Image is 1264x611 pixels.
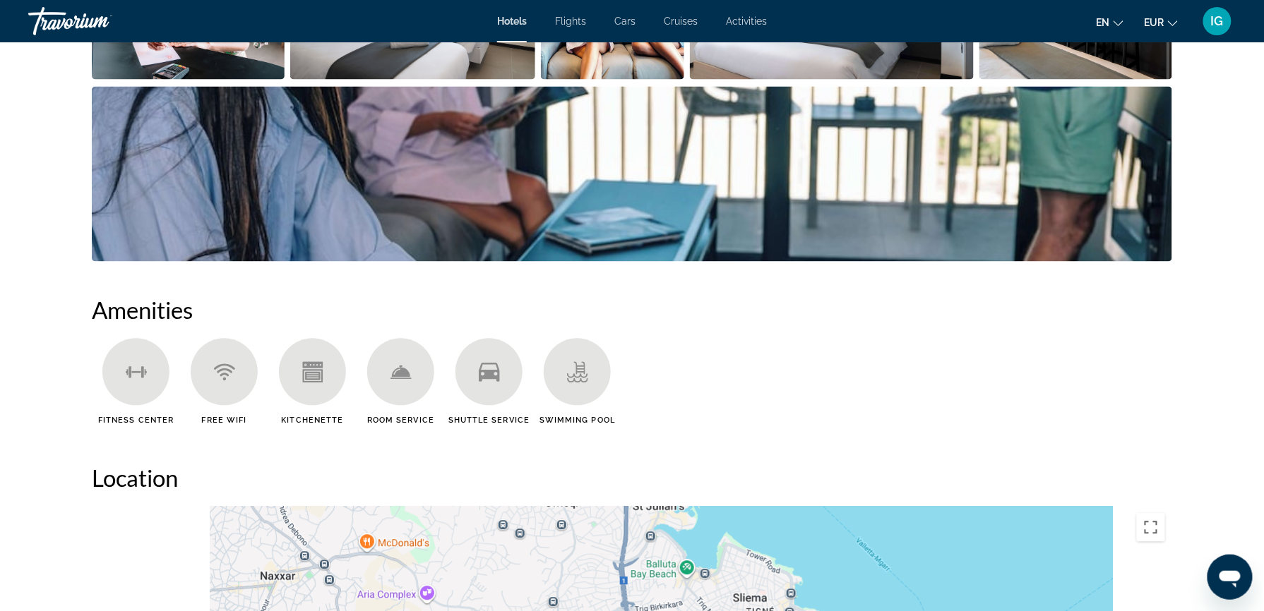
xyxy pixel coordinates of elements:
[614,16,636,27] a: Cars
[28,3,169,40] a: Travorium
[92,296,1172,325] h2: Amenities
[1145,17,1164,28] span: EUR
[92,464,1172,492] h2: Location
[92,86,1172,262] button: Open full-screen image slider
[1199,6,1236,36] button: User Menu
[1137,514,1165,542] button: Toggle fullscreen view
[664,16,698,27] a: Cruises
[98,416,174,425] span: Fitness Center
[281,416,343,425] span: Kitchenette
[202,416,247,425] span: Free WiFi
[1097,17,1110,28] span: en
[1145,12,1178,32] button: Change currency
[497,16,527,27] a: Hotels
[726,16,767,27] a: Activities
[539,416,615,425] span: Swimming Pool
[1211,14,1224,28] span: IG
[1097,12,1123,32] button: Change language
[1208,555,1253,600] iframe: Button to launch messaging window
[555,16,586,27] a: Flights
[448,416,530,425] span: Shuttle Service
[367,416,434,425] span: Room Service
